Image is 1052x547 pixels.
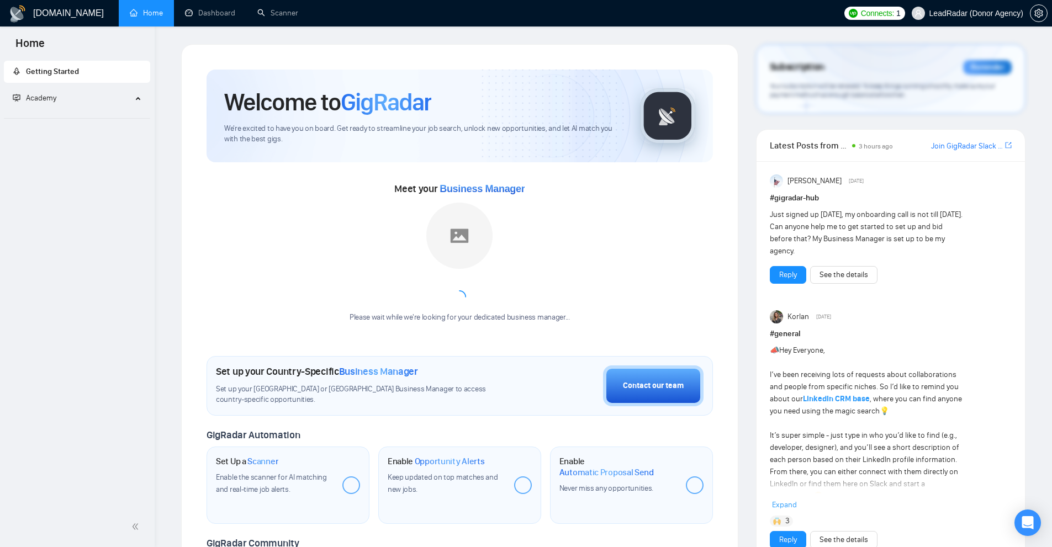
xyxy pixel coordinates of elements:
[216,472,327,494] span: Enable the scanner for AI matching and real-time job alerts.
[816,312,831,322] span: [DATE]
[896,7,901,19] span: 1
[770,82,995,99] span: Your subscription will be renewed. To keep things running smoothly, make sure your payment method...
[787,175,842,187] span: [PERSON_NAME]
[1030,4,1048,22] button: setting
[13,94,20,102] span: fund-projection-screen
[224,124,622,145] span: We're excited to have you on board. Get ready to streamline your job search, unlock new opportuni...
[257,8,298,18] a: searchScanner
[343,312,577,323] div: Please wait while we're looking for your dedicated business manager...
[820,534,868,546] a: See the details
[4,61,150,83] li: Getting Started
[559,467,654,478] span: Automatic Proposal Send
[13,67,20,75] span: rocket
[849,9,858,18] img: upwork-logo.png
[931,140,1003,152] a: Join GigRadar Slack Community
[4,114,150,121] li: Academy Homepage
[185,8,235,18] a: dashboardDashboard
[216,365,418,378] h1: Set up your Country-Specific
[224,87,431,117] h1: Welcome to
[779,269,797,281] a: Reply
[341,87,431,117] span: GigRadar
[130,8,163,18] a: homeHome
[770,346,779,355] span: 📣
[559,456,677,477] h1: Enable
[216,456,278,467] h1: Set Up a
[849,176,864,186] span: [DATE]
[773,517,781,525] img: 🙌
[861,7,894,19] span: Connects:
[26,67,79,76] span: Getting Started
[26,93,56,103] span: Academy
[247,456,278,467] span: Scanner
[7,35,54,59] span: Home
[770,139,849,152] span: Latest Posts from the GigRadar Community
[770,266,806,284] button: Reply
[440,183,525,194] span: Business Manager
[452,289,467,305] span: loading
[880,406,889,416] span: 💡
[623,380,684,392] div: Contact our team
[772,500,797,509] span: Expand
[785,516,790,527] span: 3
[426,203,493,269] img: placeholder.png
[779,534,797,546] a: Reply
[770,209,964,257] div: Just signed up [DATE], my onboarding call is not till [DATE]. Can anyone help me to get started t...
[1030,9,1048,18] a: setting
[339,365,418,378] span: Business Manager
[770,310,783,323] img: Korlan
[207,429,300,441] span: GigRadar Automation
[770,58,824,77] span: Subscription
[810,266,877,284] button: See the details
[1014,509,1041,536] div: Open Intercom Messenger
[415,456,485,467] span: Opportunity Alerts
[559,484,653,493] span: Never miss any opportunities.
[603,365,704,406] button: Contact our team
[770,192,1012,204] h1: # gigradar-hub
[787,311,809,323] span: Korlan
[770,328,1012,340] h1: # general
[1005,141,1012,150] span: export
[394,183,525,195] span: Meet your
[803,394,870,403] a: LinkedIn CRM base
[388,472,498,494] span: Keep updated on top matches and new jobs.
[770,344,964,502] div: Hey Everyone, I’ve been receiving lots of requests about collaborations and people from specific ...
[813,491,823,501] span: 🙂
[770,174,783,188] img: Anisuzzaman Khan
[388,456,485,467] h1: Enable
[820,269,868,281] a: See the details
[859,142,893,150] span: 3 hours ago
[9,5,27,23] img: logo
[963,60,1012,75] div: Reminder
[914,9,922,17] span: user
[640,88,695,144] img: gigradar-logo.png
[1005,140,1012,151] a: export
[13,93,56,103] span: Academy
[131,521,142,532] span: double-left
[1030,9,1047,18] span: setting
[216,384,509,405] span: Set up your [GEOGRAPHIC_DATA] or [GEOGRAPHIC_DATA] Business Manager to access country-specific op...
